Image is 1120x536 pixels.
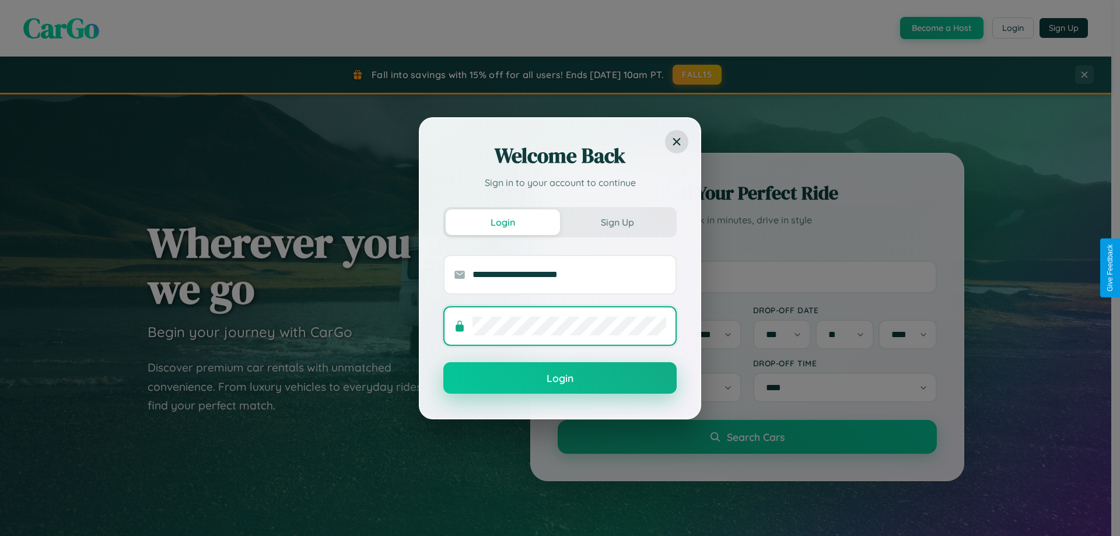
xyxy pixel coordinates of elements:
button: Sign Up [560,209,674,235]
div: Give Feedback [1106,244,1114,292]
button: Login [446,209,560,235]
p: Sign in to your account to continue [443,176,677,190]
button: Login [443,362,677,394]
h2: Welcome Back [443,142,677,170]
